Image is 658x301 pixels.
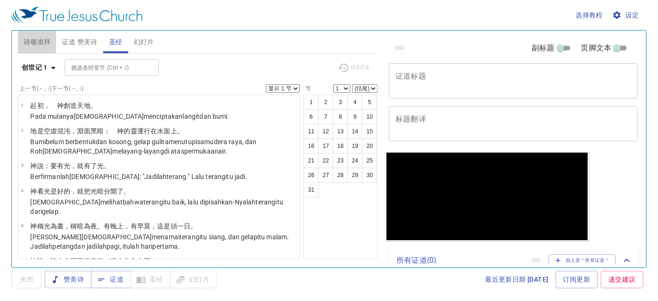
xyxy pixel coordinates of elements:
[333,109,348,124] button: 8
[389,245,640,276] div: 所有证道(0)清除加入至＂所有证道＂
[549,254,616,267] button: 加入至＂所有证道＂
[30,172,247,181] p: Berfirmanlah
[304,182,319,197] button: 31
[362,95,377,110] button: 5
[186,173,247,180] wh216: ." Lalu terang
[226,147,228,155] wh4325: .
[30,138,256,155] wh776: belum berbentuk
[218,147,228,155] wh6440: air
[37,127,184,135] wh776: 是
[177,127,184,135] wh5921: 。
[77,102,97,109] wh1254: 天
[97,187,131,195] wh216: 暗
[18,59,63,76] button: 创世记 1
[304,109,319,124] button: 6
[140,173,247,180] wh430: : "Jadilah
[44,257,157,265] wh559: ：諸水
[184,147,228,155] wh5921: permukaan
[57,127,184,135] wh8414: 混沌
[42,208,60,215] wh996: gelap
[150,222,197,230] wh1242: ，這是頭一
[42,147,228,155] wh7307: [DEMOGRAPHIC_DATA]
[21,188,23,193] span: 4
[90,102,97,109] wh776: 。
[91,271,131,288] button: 证道
[37,162,111,170] wh430: 說
[131,257,157,265] wh914: 為上下。
[183,113,230,120] wh1254: langit
[37,222,197,230] wh430: 稱
[333,124,348,139] button: 13
[84,127,184,135] wh8415: 面
[30,126,296,136] p: 地
[30,101,229,110] p: 起初
[576,9,603,21] span: 选择教程
[614,9,639,21] span: 设定
[228,113,230,120] wh776: .
[21,258,23,263] span: 6
[178,243,180,250] wh259: .
[30,137,296,156] p: Bumi
[137,127,184,135] wh7307: 運行
[44,222,197,230] wh7121: 光
[37,187,131,195] wh430: 看
[124,127,184,135] wh430: 的靈
[74,113,230,120] wh7225: [DEMOGRAPHIC_DATA]
[30,161,247,171] p: 神
[225,173,247,180] wh216: itu jadi
[304,153,319,168] button: 21
[30,187,296,196] p: 神
[482,271,552,288] a: 最近更新日期 [DATE]
[70,127,184,135] wh922: ，淵
[64,102,97,109] wh430: 創造
[581,42,612,54] span: 页脚文本
[318,109,333,124] button: 7
[11,7,142,24] img: True Jesus Church
[21,102,23,107] span: 1
[164,147,228,155] wh7363: di atas
[362,168,377,183] button: 30
[347,95,362,110] button: 4
[30,112,229,121] p: Pada mulanya
[362,153,377,168] button: 25
[77,222,197,230] wh7121: 暗
[30,221,296,231] p: 神
[30,138,256,155] wh922: ; gelap gulita
[97,222,197,230] wh3915: 。有晚上
[304,168,319,183] button: 26
[30,232,296,251] p: [PERSON_NAME][DEMOGRAPHIC_DATA]
[69,173,247,180] wh559: [DEMOGRAPHIC_DATA]
[99,274,123,285] span: 证道
[333,95,348,110] button: 3
[113,147,228,155] wh430: melayang-layang
[385,151,589,242] iframe: from-child
[45,271,91,288] button: 赞美诗
[144,113,230,120] wh430: menciptakan
[64,162,110,170] wh1961: 光
[362,124,377,139] button: 15
[150,127,184,135] wh7363: 在水
[30,198,283,215] wh3588: terang
[44,102,97,109] wh7225: ， 神
[104,162,110,170] wh216: 。
[70,187,130,195] wh2896: ，就把光
[52,243,180,250] wh1961: petang
[58,208,60,215] wh2822: .
[19,86,83,91] label: 上一节 (←, ↑) 下一节 (→, ↓)
[609,274,636,285] span: 递交建议
[610,7,643,24] button: 设定
[601,271,643,288] a: 递交建议
[124,257,157,265] wh4325: 分
[104,127,184,135] wh2822: ； 神
[30,198,283,215] wh7200: bahwa
[44,162,111,170] wh559: ：要有
[556,271,598,288] a: 订阅更新
[164,127,184,135] wh4325: 面
[304,86,311,91] label: 节
[52,274,84,285] span: 赞美诗
[124,222,197,230] wh6153: ，有早晨
[347,153,362,168] button: 24
[199,113,229,120] wh8064: dan bumi
[333,153,348,168] button: 23
[120,243,180,250] wh1242: , itulah hari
